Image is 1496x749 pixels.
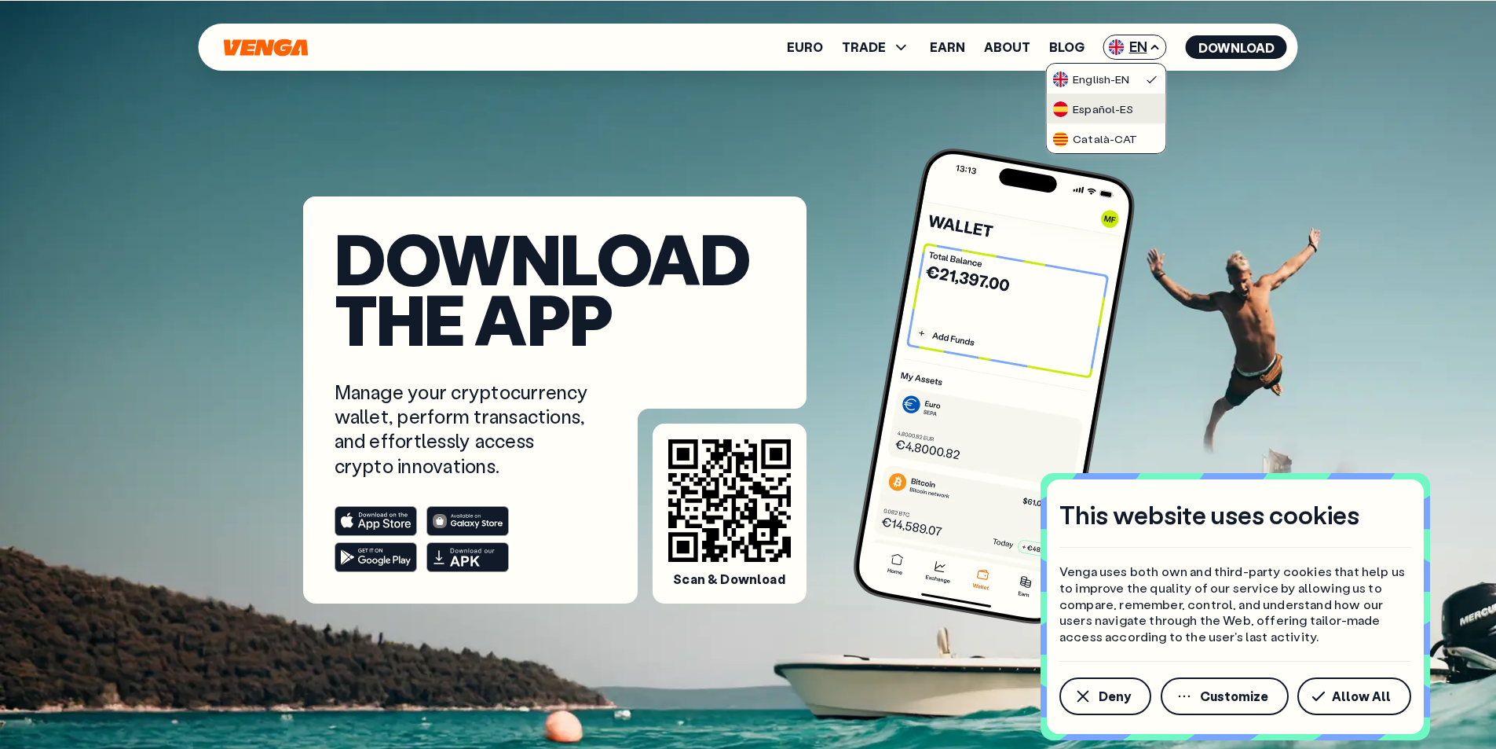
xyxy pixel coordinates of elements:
span: Deny [1099,690,1131,703]
svg: Home [222,39,310,57]
img: phone [848,143,1140,630]
a: Euro [787,41,823,53]
a: Earn [930,41,965,53]
p: Venga uses both own and third-party cookies that help us to improve the quality of our service by... [1059,564,1411,645]
div: English - EN [1052,72,1129,87]
a: flag-catCatalà-CAT [1046,123,1165,153]
span: Customize [1200,690,1268,703]
button: Download [1186,35,1287,59]
h1: Download the app [335,228,775,348]
span: Scan & Download [673,571,785,588]
a: About [984,41,1030,53]
h4: This website uses cookies [1059,498,1359,531]
img: flag-es [1052,101,1068,117]
span: TRADE [842,38,911,57]
a: flag-esEspañol-ES [1046,94,1165,123]
p: Manage your cryptocurrency wallet, perform transactions, and effortlessly access crypto innovations. [335,380,592,478]
button: Allow All [1297,677,1411,715]
img: flag-uk [1052,72,1068,87]
span: Allow All [1332,690,1391,703]
div: Español - ES [1052,101,1133,117]
span: EN [1103,35,1167,60]
a: flag-ukEnglish-EN [1046,64,1165,94]
div: Català - CAT [1052,131,1137,147]
img: flag-uk [1109,39,1125,55]
span: TRADE [842,41,886,53]
img: flag-cat [1052,131,1068,147]
button: Deny [1059,677,1151,715]
a: Blog [1049,41,1085,53]
button: Customize [1161,677,1289,715]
